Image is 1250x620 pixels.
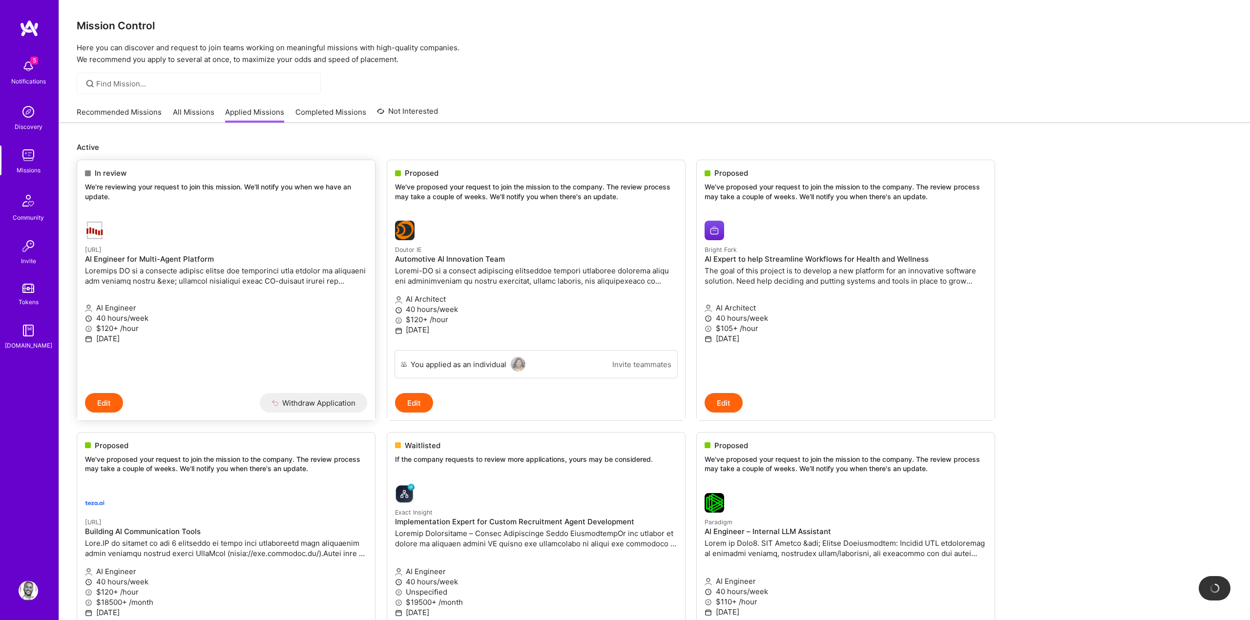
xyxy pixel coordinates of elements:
p: If the company requests to review more applications, yours may be considered. [395,455,677,464]
i: icon Clock [705,315,712,322]
p: $19500+ /month [395,597,677,607]
i: icon MoneyGray [395,589,402,596]
a: Bright Fork company logoBright ForkAI Expert to help Streamline Workflows for Health and Wellness... [697,213,995,393]
p: We've proposed your request to join the mission to the company. The review process may take a cou... [705,455,987,474]
p: $18500+ /month [85,597,367,607]
img: tokens [22,284,34,293]
img: Exact Insight company logo [395,483,415,503]
p: AI Engineer [85,303,367,313]
button: Edit [85,393,123,413]
img: logo [20,20,39,37]
small: Doutor IE [395,246,421,253]
p: 40 hours/week [705,586,987,597]
i: icon Clock [395,579,402,586]
i: icon MoneyGray [395,317,402,324]
i: icon Calendar [395,327,402,334]
h4: AI Expert to help Streamline Workflows for Health and Wellness [705,255,987,264]
p: AI Engineer [395,566,677,577]
h4: Automotive AI Innovation Team [395,255,677,264]
i: icon Calendar [85,609,92,617]
i: icon Clock [85,579,92,586]
p: We've proposed your request to join the mission to the company. The review process may take a cou... [395,182,677,201]
p: $120+ /hour [85,323,367,333]
small: Exact Insight [395,509,433,516]
a: Applied Missions [225,107,284,123]
input: Find Mission... [96,79,313,89]
img: Community [17,189,40,212]
img: Invite [19,236,38,256]
p: 40 hours/week [705,313,987,323]
p: Loremip Dolorsitame – Consec Adipiscinge Seddo EiusmodtempOr inc utlabor et dolore ma aliquaen ad... [395,528,677,549]
p: [DATE] [705,333,987,344]
p: AI Architect [395,294,677,304]
p: Lore.IP do sitamet co adi 6 elitseddo ei tempo inci utlaboreetd magn aliquaenim admin veniamqu no... [85,538,367,558]
div: Community [13,212,44,223]
i: icon MoneyGray [395,599,402,606]
p: We're reviewing your request to join this mission. We'll notify you when we have an update. [85,182,367,201]
i: icon Applicant [705,578,712,585]
i: icon Clock [395,307,402,314]
i: icon MoneyGray [85,599,92,606]
span: In review [95,168,126,178]
div: Tokens [19,297,39,307]
p: $120+ /hour [85,587,367,597]
img: teza.ai company logo [85,493,104,513]
p: Lorem ip Dolo8. SIT Ametco &adi; Elitse Doeiusmodtem: Incidid UTL etdoloremag al enimadmi veniamq... [705,538,987,558]
img: Steelbay.ai company logo [85,221,104,240]
img: User Avatar [511,357,525,372]
p: Here you can discover and request to join teams working on meaningful missions with high-quality ... [77,42,1232,65]
p: 40 hours/week [85,313,367,323]
i: icon Clock [85,315,92,322]
a: User Avatar [16,581,41,600]
span: Proposed [95,440,128,451]
span: Proposed [714,168,748,178]
div: [DOMAIN_NAME] [5,340,52,351]
i: icon Applicant [85,305,92,312]
div: You applied as an individual [411,359,506,370]
img: User Avatar [19,581,38,600]
img: guide book [19,321,38,340]
p: [DATE] [395,607,677,618]
small: [URL] [85,246,102,253]
a: Not Interested [377,105,438,123]
h4: Implementation Expert for Custom Recruitment Agent Development [395,517,677,526]
a: Recommended Missions [77,107,162,123]
p: Active [77,142,1232,152]
small: Paradigm [705,518,732,526]
p: AI Architect [705,303,987,313]
button: Edit [705,393,743,413]
i: icon Calendar [705,335,712,343]
p: 40 hours/week [395,304,677,314]
button: Withdraw Application [260,393,368,413]
img: discovery [19,102,38,122]
small: [URL] [85,518,102,526]
a: Steelbay.ai company logo[URL]AI Engineer for Multi-Agent PlatformLoremips DO si a consecte adipis... [77,213,375,393]
a: Invite teammates [612,359,671,370]
i: icon MoneyGray [705,325,712,332]
h4: AI Engineer for Multi-Agent Platform [85,255,367,264]
p: The goal of this project is to develop a new platform for an innovative software solution. Need h... [705,266,987,286]
p: Unspecified [395,587,677,597]
p: $105+ /hour [705,323,987,333]
p: [DATE] [705,607,987,617]
p: [DATE] [395,325,677,335]
p: Loremi-DO si a consect adipiscing elitseddoe tempori utlaboree dolorema aliqu eni adminimveniam q... [395,266,677,286]
div: Notifications [11,76,46,86]
p: $110+ /hour [705,597,987,607]
p: [DATE] [85,607,367,618]
p: Loremips DO si a consecte adipisc elitse doe temporinci utla etdolor ma aliquaeni adm veniamq nos... [85,266,367,286]
a: Completed Missions [295,107,366,123]
img: Paradigm company logo [705,493,724,513]
i: icon Calendar [85,335,92,343]
div: Discovery [15,122,42,132]
p: 40 hours/week [85,577,367,587]
img: teamwork [19,145,38,165]
i: icon Applicant [705,305,712,312]
h4: Building AI Communication Tools [85,527,367,536]
img: bell [19,57,38,76]
span: 5 [30,57,38,64]
p: [DATE] [85,333,367,344]
a: Doutor IE company logoDoutor IEAutomotive AI Innovation TeamLoremi-DO si a consect adipiscing eli... [387,213,685,350]
small: Bright Fork [705,246,737,253]
i: icon Clock [705,588,712,596]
